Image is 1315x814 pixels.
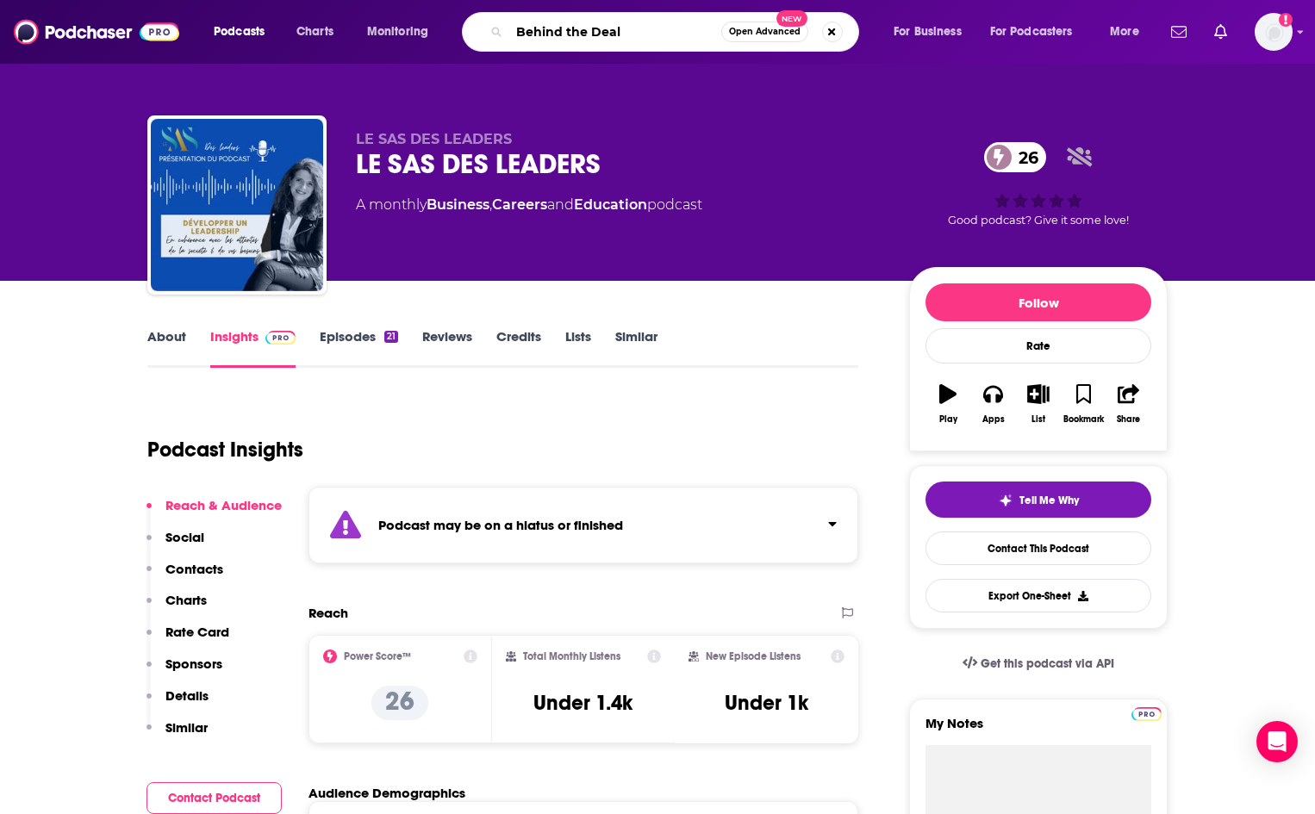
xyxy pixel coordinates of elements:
[146,782,282,814] button: Contact Podcast
[367,20,428,44] span: Monitoring
[371,686,428,720] p: 26
[949,643,1128,685] a: Get this podcast via API
[925,373,970,435] button: Play
[999,494,1013,507] img: tell me why sparkle
[355,18,451,46] button: open menu
[165,687,209,704] p: Details
[147,328,186,368] a: About
[296,20,333,44] span: Charts
[165,497,282,513] p: Reach & Audience
[615,328,657,368] a: Similar
[146,592,207,624] button: Charts
[1031,414,1045,425] div: List
[939,414,957,425] div: Play
[981,656,1114,671] span: Get this podcast via API
[1255,13,1293,51] button: Show profile menu
[146,719,208,751] button: Similar
[533,690,633,716] h3: Under 1.4k
[925,715,1151,745] label: My Notes
[1016,373,1061,435] button: List
[925,482,1151,518] button: tell me why sparkleTell Me Why
[882,18,983,46] button: open menu
[990,20,1073,44] span: For Podcasters
[925,579,1151,612] button: Export One-Sheet
[1063,414,1104,425] div: Bookmark
[1106,373,1151,435] button: Share
[146,561,223,593] button: Contacts
[948,214,1129,227] span: Good podcast? Give it some love!
[146,529,204,561] button: Social
[496,328,541,368] a: Credits
[1061,373,1106,435] button: Bookmark
[1001,142,1047,172] span: 26
[165,656,222,672] p: Sponsors
[356,195,702,215] div: A monthly podcast
[984,142,1047,172] a: 26
[970,373,1015,435] button: Apps
[1098,18,1161,46] button: open menu
[492,196,547,213] a: Careers
[356,131,512,147] span: LE SAS DES LEADERS
[729,28,801,36] span: Open Advanced
[725,690,808,716] h3: Under 1k
[427,196,489,213] a: Business
[547,196,574,213] span: and
[146,656,222,687] button: Sponsors
[146,624,229,656] button: Rate Card
[151,119,323,291] img: LE SAS DES LEADERS
[1019,494,1079,507] span: Tell Me Why
[1131,707,1162,721] img: Podchaser Pro
[982,414,1005,425] div: Apps
[214,20,265,44] span: Podcasts
[706,650,801,662] h2: New Episode Listens
[1117,414,1140,425] div: Share
[202,18,287,46] button: open menu
[344,650,411,662] h2: Power Score™
[384,331,398,343] div: 21
[1131,705,1162,721] a: Pro website
[1255,13,1293,51] span: Logged in as winmo
[1164,17,1193,47] a: Show notifications dropdown
[165,529,204,545] p: Social
[925,283,1151,321] button: Follow
[925,328,1151,364] div: Rate
[574,196,647,213] a: Education
[909,131,1168,238] div: 26Good podcast? Give it some love!
[308,487,858,563] section: Click to expand status details
[894,20,962,44] span: For Business
[378,517,623,533] strong: Podcast may be on a hiatus or finished
[146,497,282,529] button: Reach & Audience
[776,10,807,27] span: New
[165,592,207,608] p: Charts
[721,22,808,42] button: Open AdvancedNew
[565,328,591,368] a: Lists
[147,437,303,463] h1: Podcast Insights
[478,12,876,52] div: Search podcasts, credits, & more...
[1207,17,1234,47] a: Show notifications dropdown
[1110,20,1139,44] span: More
[1256,721,1298,762] div: Open Intercom Messenger
[489,196,492,213] span: ,
[320,328,398,368] a: Episodes21
[509,18,721,46] input: Search podcasts, credits, & more...
[308,785,465,801] h2: Audience Demographics
[422,328,472,368] a: Reviews
[285,18,344,46] a: Charts
[1279,13,1293,27] svg: Add a profile image
[1255,13,1293,51] img: User Profile
[308,605,348,621] h2: Reach
[165,719,208,736] p: Similar
[146,687,209,719] button: Details
[165,624,229,640] p: Rate Card
[265,331,296,345] img: Podchaser Pro
[165,561,223,577] p: Contacts
[210,328,296,368] a: InsightsPodchaser Pro
[979,18,1098,46] button: open menu
[14,16,179,48] img: Podchaser - Follow, Share and Rate Podcasts
[925,531,1151,565] a: Contact This Podcast
[523,650,620,662] h2: Total Monthly Listens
